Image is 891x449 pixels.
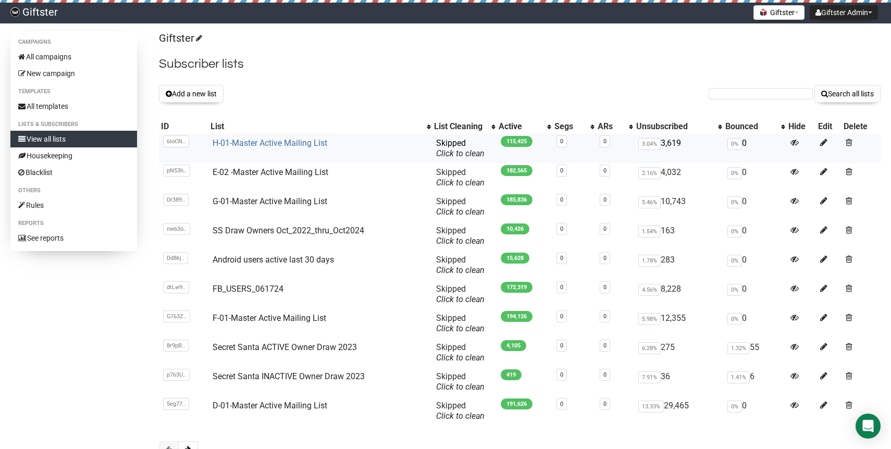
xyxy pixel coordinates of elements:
span: 8r9pB.. [163,340,189,352]
a: Secret Santa ACTIVE Owner Draw 2023 [213,342,357,352]
a: All templates [10,98,137,115]
span: Dr389.. [163,194,189,206]
div: Edit [818,121,839,132]
a: Click to clean [436,353,485,363]
div: Delete [844,121,878,132]
th: Unsubscribed: No sort applied, activate to apply an ascending sort [634,119,723,134]
span: pN53h.. [163,165,190,177]
span: 6.28% [638,342,661,354]
a: View all lists [10,131,137,147]
div: Active [499,121,542,132]
th: ID: No sort applied, sorting is disabled [159,119,208,134]
button: Add a new list [159,85,224,103]
span: dtLw9.. [163,281,189,293]
span: 10,426 [501,223,529,234]
a: 0 [560,401,563,407]
a: Click to clean [436,178,485,188]
span: 0% [727,313,742,325]
td: 0 [723,192,786,221]
td: 36 [634,367,723,396]
a: All campaigns [10,48,137,65]
th: List Cleaning: No sort applied, activate to apply an ascending sort [432,119,497,134]
span: 4.56% [638,284,661,296]
td: 275 [634,338,723,367]
a: G-01-Master Active Mailing List [213,196,327,206]
span: Skipped [436,255,485,275]
span: 7.91% [638,371,661,383]
span: 2.16% [638,167,661,179]
span: Skipped [436,371,485,392]
span: p763U.. [163,369,190,381]
span: 6loCN.. [163,135,189,147]
button: Giftster [753,5,805,20]
td: 0 [723,163,786,192]
img: 1.png [759,8,768,16]
li: Templates [10,85,137,98]
span: 172,319 [501,282,533,293]
span: 0% [727,167,742,179]
a: 0 [603,196,607,203]
span: Skipped [436,313,485,333]
span: 15,628 [501,253,529,264]
span: 0% [727,401,742,413]
a: 0 [603,226,607,232]
a: Click to clean [436,265,485,275]
td: 0 [723,396,786,426]
span: 3.04% [638,138,661,150]
td: 6 [723,367,786,396]
a: 0 [560,313,563,320]
div: Hide [788,121,814,132]
span: Skipped [436,284,485,304]
a: Android users active last 30 days [213,255,334,265]
td: 3,619 [634,134,723,163]
span: Skipped [436,138,485,158]
a: Housekeeping [10,147,137,164]
a: 0 [560,226,563,232]
a: D-01-Master Active Mailing List [213,401,327,410]
a: 0 [603,255,607,261]
span: Dd8kj.. [163,252,188,264]
td: 283 [634,251,723,280]
span: 5.46% [638,196,661,208]
a: Click to clean [436,382,485,392]
a: 0 [560,284,563,291]
th: Segs: No sort applied, activate to apply an ascending sort [552,119,596,134]
th: ARs: No sort applied, activate to apply an ascending sort [596,119,634,134]
td: 0 [723,309,786,338]
button: Giftster Admin [810,5,878,20]
a: 0 [603,342,607,349]
span: Skipped [436,167,485,188]
td: 163 [634,221,723,251]
a: FB_USERS_061724 [213,284,283,294]
span: 1.54% [638,226,661,238]
h2: Subscriber lists [159,55,881,73]
span: G763Z.. [163,310,190,322]
div: List [211,121,422,132]
a: Click to clean [436,207,485,217]
a: New campaign [10,65,137,82]
a: 0 [560,167,563,174]
a: 0 [603,313,607,320]
span: 115,425 [501,136,533,147]
th: Bounced: No sort applied, activate to apply an ascending sort [723,119,786,134]
li: Campaigns [10,36,137,48]
span: 1.32% [727,342,750,354]
th: Delete: No sort applied, sorting is disabled [841,119,881,134]
a: F-01-Master Active Mailing List [213,313,326,323]
span: 0% [727,226,742,238]
td: 4,032 [634,163,723,192]
div: ARs [598,121,624,132]
td: 29,465 [634,396,723,426]
span: Skipped [436,401,485,421]
span: 13.33% [638,401,664,413]
a: 0 [603,371,607,378]
a: Rules [10,197,137,214]
span: Skipped [436,196,485,217]
span: Skipped [436,226,485,246]
a: SS Draw Owners Oct_2022_thru_Oct2024 [213,226,364,235]
a: 0 [560,342,563,349]
th: Hide: No sort applied, sorting is disabled [786,119,816,134]
a: Click to clean [436,236,485,246]
a: 0 [560,371,563,378]
span: 0% [727,196,742,208]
